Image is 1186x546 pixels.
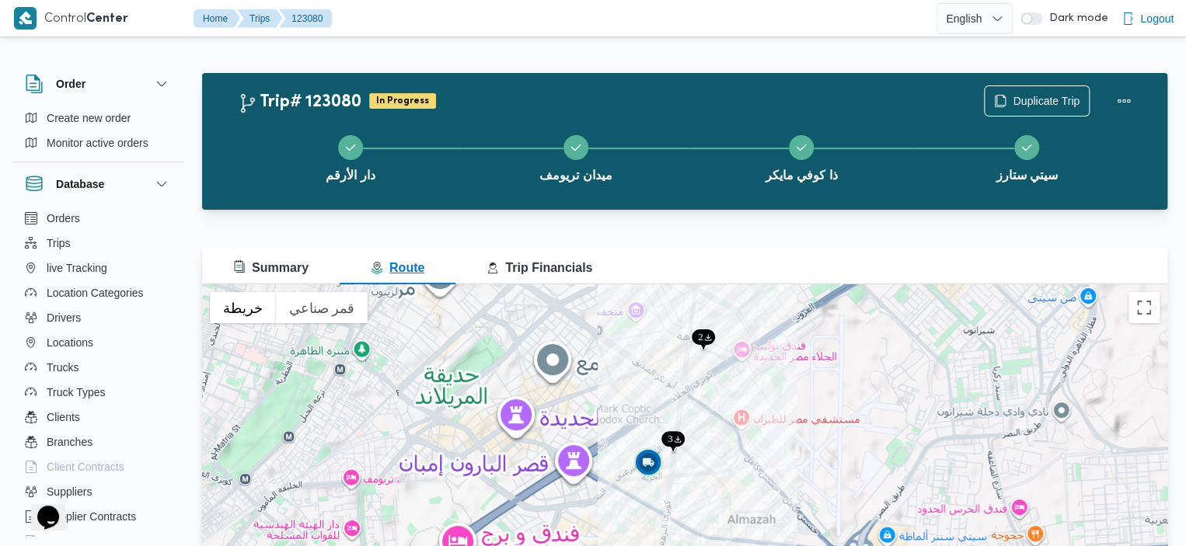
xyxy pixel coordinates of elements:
[376,96,429,106] b: In Progress
[47,457,124,476] span: Client Contracts
[56,75,85,93] h3: Order
[19,454,177,479] button: Client Contracts
[194,9,240,28] button: Home
[47,408,80,426] span: Clients
[1140,9,1174,28] span: Logout
[19,130,177,155] button: Monitor active orders
[344,141,357,154] svg: Step 1 is complete
[766,166,838,185] span: ذا كوفي مايكر
[56,175,104,193] h3: Database
[1115,3,1180,34] button: Logout
[19,305,177,330] button: Drivers
[19,380,177,405] button: Truck Types
[19,256,177,280] button: live Tracking
[14,7,37,30] img: X8yXhbKr1z7QwAAAABJRU5ErkJggg==
[47,482,92,501] span: Suppliers
[19,504,177,529] button: Supplier Contracts
[570,141,582,154] svg: Step 2 is complete
[47,134,148,152] span: Monitor active orders
[47,234,71,252] span: Trips
[996,166,1057,185] span: سيتي ستارز
[47,109,131,127] span: Create new order
[795,141,808,154] svg: Step 3 is complete
[487,261,592,274] span: Trip Financials
[238,92,361,113] h2: Trip# 123080
[47,333,93,352] span: Locations
[539,166,612,185] span: ميدان تريومف
[47,507,136,526] span: Supplier Contracts
[233,261,309,274] span: Summary
[237,9,282,28] button: Trips
[1013,92,1080,110] span: Duplicate Trip
[47,358,78,377] span: Trucks
[25,75,171,93] button: Order
[238,117,463,197] button: دار الأرقم
[1020,141,1033,154] svg: Step 4 is complete
[19,330,177,355] button: Locations
[914,117,1139,197] button: سيتي ستارز
[19,106,177,130] button: Create new order
[371,261,424,274] span: Route
[47,308,81,327] span: Drivers
[47,209,80,228] span: Orders
[326,166,375,185] span: دار الأرقم
[689,117,914,197] button: ذا كوفي مايكر
[19,355,177,380] button: Trucks
[1108,85,1139,117] button: Actions
[463,117,689,197] button: ميدان تريومف
[19,231,177,256] button: Trips
[19,280,177,305] button: Location Categories
[47,283,144,302] span: Location Categories
[19,206,177,231] button: Orders
[1042,12,1108,25] span: Dark mode
[12,106,183,162] div: Order
[276,292,368,323] button: عرض صور القمر الصناعي
[19,429,177,454] button: Branches
[369,93,436,109] span: In Progress
[210,292,276,323] button: عرض خريطة الشارع
[279,9,332,28] button: 123080
[19,479,177,504] button: Suppliers
[1128,292,1160,323] button: تبديل إلى العرض ملء الشاشة
[47,383,105,402] span: Truck Types
[19,405,177,429] button: Clients
[47,433,92,451] span: Branches
[984,85,1090,117] button: Duplicate Trip
[47,259,107,277] span: live Tracking
[25,175,171,193] button: Database
[86,13,128,25] b: Center
[16,484,65,530] iframe: chat widget
[12,206,183,542] div: Database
